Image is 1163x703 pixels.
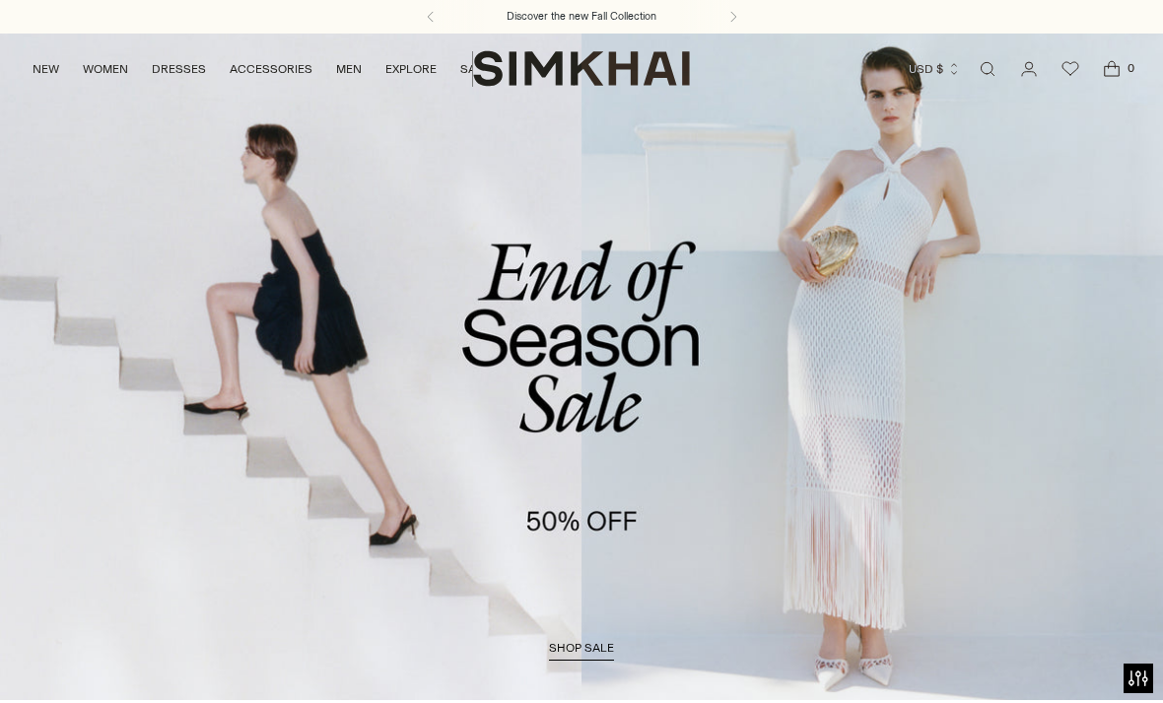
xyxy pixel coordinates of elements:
[549,641,614,661] a: shop sale
[549,641,614,655] span: shop sale
[909,47,961,91] button: USD $
[33,47,59,91] a: NEW
[230,47,312,91] a: ACCESSORIES
[1051,49,1090,89] a: Wishlist
[83,47,128,91] a: WOMEN
[507,9,656,25] a: Discover the new Fall Collection
[336,47,362,91] a: MEN
[1122,59,1139,77] span: 0
[152,47,206,91] a: DRESSES
[968,49,1007,89] a: Open search modal
[473,49,690,88] a: SIMKHAI
[1009,49,1049,89] a: Go to the account page
[1092,49,1131,89] a: Open cart modal
[460,47,490,91] a: SALE
[385,47,437,91] a: EXPLORE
